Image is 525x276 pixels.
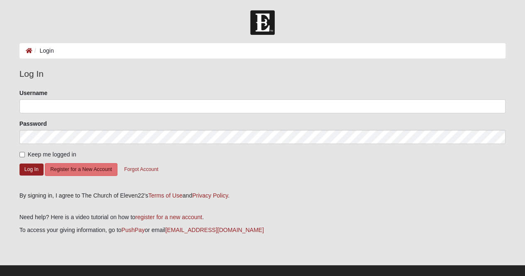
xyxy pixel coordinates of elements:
button: Log In [20,164,44,176]
button: Forgot Account [119,163,164,176]
a: register for a new account [135,214,202,220]
img: Church of Eleven22 Logo [250,10,275,35]
span: Keep me logged in [28,151,76,158]
legend: Log In [20,67,506,81]
a: Terms of Use [148,192,182,199]
p: Need help? Here is a video tutorial on how to . [20,213,506,222]
a: Privacy Policy [192,192,228,199]
a: [EMAIL_ADDRESS][DOMAIN_NAME] [165,227,264,233]
a: PushPay [122,227,145,233]
label: Password [20,120,47,128]
p: To access your giving information, go to or email [20,226,506,234]
label: Username [20,89,48,97]
li: Login [32,46,54,55]
div: By signing in, I agree to The Church of Eleven22's and . [20,191,506,200]
input: Keep me logged in [20,152,25,157]
button: Register for a New Account [45,163,117,176]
